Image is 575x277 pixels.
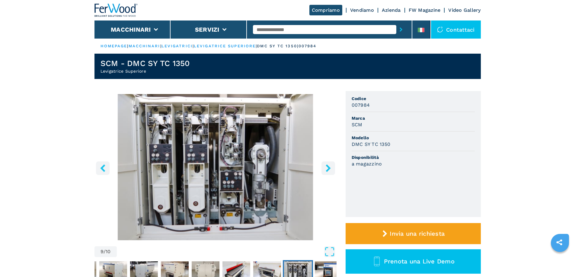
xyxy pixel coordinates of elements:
[352,102,370,109] h3: 007984
[352,135,475,141] span: Modello
[352,115,475,121] span: Marca
[352,160,382,167] h3: a magazzino
[552,235,567,250] a: sharethis
[352,121,363,128] h3: SCM
[194,44,256,48] a: levigatrice superiore
[431,20,481,39] div: Contattaci
[409,7,441,13] a: FW Magazine
[101,58,190,68] h1: SCM - DMC SY TC 1350
[104,249,106,254] span: /
[346,223,481,244] button: Invia una richiesta
[437,27,443,33] img: Contattaci
[350,7,374,13] a: Vendiamo
[382,7,401,13] a: Azienda
[111,26,151,33] button: Macchinari
[390,230,445,237] span: Invia una richiesta
[127,44,128,48] span: |
[193,44,194,48] span: |
[94,94,337,240] div: Go to Slide 9
[101,44,127,48] a: HOMEPAGE
[101,249,104,254] span: 9
[129,44,160,48] a: macchinari
[94,4,138,17] img: Ferwood
[299,43,317,49] p: 007984
[257,43,299,49] p: dmc sy tc 1350 |
[549,250,570,272] iframe: Chat
[160,44,161,48] span: |
[106,249,111,254] span: 10
[195,26,219,33] button: Servizi
[384,258,455,265] span: Prenota una Live Demo
[101,68,190,74] h2: Levigatrice Superiore
[352,141,391,148] h3: DMC SY TC 1350
[321,161,335,175] button: right-button
[161,44,193,48] a: levigatrici
[346,249,481,274] button: Prenota una Live Demo
[96,161,110,175] button: left-button
[94,94,337,240] img: Levigatrice Superiore SCM DMC SY TC 1350
[448,7,481,13] a: Video Gallery
[352,154,475,160] span: Disponibilità
[396,23,406,36] button: submit-button
[352,96,475,102] span: Codice
[256,44,257,48] span: |
[309,5,342,15] a: Compriamo
[118,246,335,257] button: Open Fullscreen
